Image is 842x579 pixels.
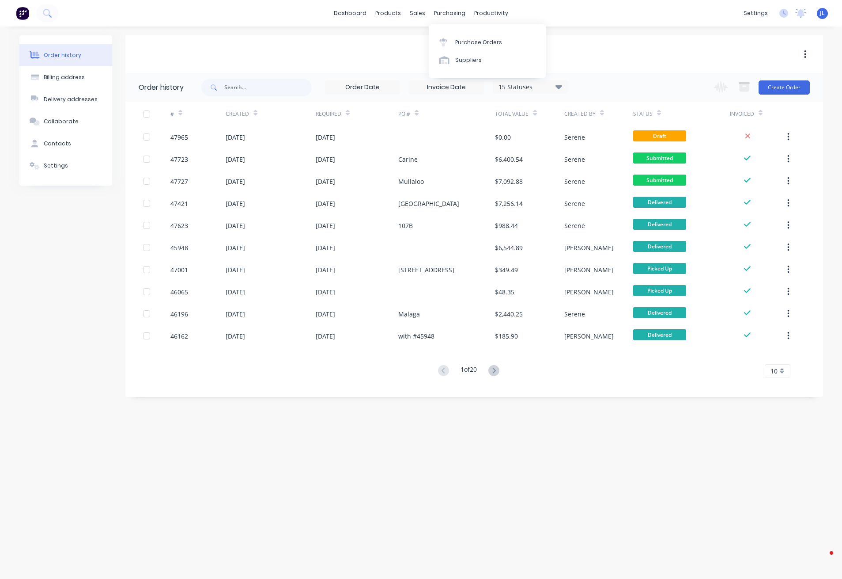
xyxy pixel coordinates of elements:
[226,155,245,164] div: [DATE]
[495,199,523,208] div: $7,256.14
[316,265,335,274] div: [DATE]
[633,110,653,118] div: Status
[633,263,686,274] span: Picked Up
[633,241,686,252] span: Delivered
[170,265,188,274] div: 47001
[564,287,614,297] div: [PERSON_NAME]
[398,309,420,319] div: Malaga
[633,307,686,318] span: Delivered
[398,199,459,208] div: [GEOGRAPHIC_DATA]
[19,66,112,88] button: Billing address
[44,162,68,170] div: Settings
[495,133,511,142] div: $0.00
[224,79,312,96] input: Search...
[19,44,112,66] button: Order history
[495,265,518,274] div: $349.49
[493,82,567,92] div: 15 Statuses
[429,33,546,51] a: Purchase Orders
[495,331,518,341] div: $185.90
[170,243,188,252] div: 45948
[470,7,513,20] div: productivity
[316,221,335,230] div: [DATE]
[139,82,184,93] div: Order history
[455,56,482,64] div: Suppliers
[316,177,335,186] div: [DATE]
[226,199,245,208] div: [DATE]
[316,155,335,164] div: [DATE]
[325,81,400,94] input: Order Date
[316,199,335,208] div: [DATE]
[739,7,772,20] div: settings
[316,133,335,142] div: [DATE]
[226,133,245,142] div: [DATE]
[170,287,188,297] div: 46065
[495,155,523,164] div: $6,400.54
[633,152,686,164] span: Submitted
[564,102,633,126] div: Created By
[226,309,245,319] div: [DATE]
[759,80,810,95] button: Create Order
[316,243,335,252] div: [DATE]
[226,331,245,341] div: [DATE]
[226,243,245,252] div: [DATE]
[564,243,614,252] div: [PERSON_NAME]
[226,287,245,297] div: [DATE]
[398,265,454,274] div: [STREET_ADDRESS]
[170,199,188,208] div: 47421
[398,331,434,341] div: with #45948
[633,219,686,230] span: Delivered
[820,9,825,17] span: JL
[405,7,430,20] div: sales
[44,95,98,103] div: Delivery addresses
[495,110,529,118] div: Total Value
[495,287,514,297] div: $48.35
[633,175,686,186] span: Submitted
[633,130,686,141] span: Draft
[226,110,249,118] div: Created
[495,102,564,126] div: Total Value
[316,102,399,126] div: Required
[564,221,585,230] div: Serene
[495,177,523,186] div: $7,092.88
[398,110,410,118] div: PO #
[170,102,226,126] div: #
[564,199,585,208] div: Serene
[495,309,523,319] div: $2,440.25
[44,118,79,126] div: Collaborate
[170,309,188,319] div: 46196
[226,265,245,274] div: [DATE]
[316,309,335,319] div: [DATE]
[429,51,546,69] a: Suppliers
[633,329,686,340] span: Delivered
[633,285,686,296] span: Picked Up
[170,221,188,230] div: 47623
[730,110,754,118] div: Invoiced
[398,221,413,230] div: 107B
[19,133,112,155] button: Contacts
[44,140,71,148] div: Contacts
[226,102,315,126] div: Created
[44,73,85,81] div: Billing address
[461,365,477,377] div: 1 of 20
[170,331,188,341] div: 46162
[16,7,29,20] img: Factory
[44,51,81,59] div: Order history
[564,265,614,274] div: [PERSON_NAME]
[19,155,112,177] button: Settings
[730,102,785,126] div: Invoiced
[371,7,405,20] div: products
[19,88,112,110] button: Delivery addresses
[170,155,188,164] div: 47723
[170,110,174,118] div: #
[495,221,518,230] div: $988.44
[564,177,585,186] div: Serene
[226,221,245,230] div: [DATE]
[316,331,335,341] div: [DATE]
[455,38,502,46] div: Purchase Orders
[564,331,614,341] div: [PERSON_NAME]
[812,549,833,570] iframe: Intercom live chat
[19,110,112,133] button: Collaborate
[398,102,495,126] div: PO #
[226,177,245,186] div: [DATE]
[409,81,483,94] input: Invoice Date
